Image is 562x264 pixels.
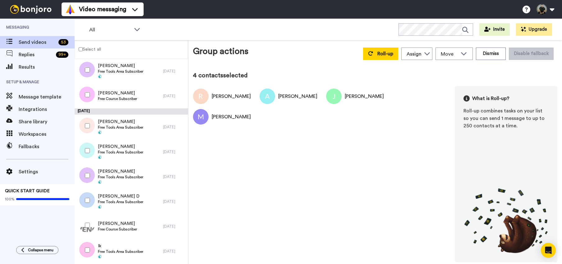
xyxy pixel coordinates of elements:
[363,48,398,60] button: Roll-up
[98,175,143,180] span: Free Tools Area Subscriber
[75,45,101,53] label: Select all
[65,4,75,14] img: vm-color.svg
[163,249,185,254] div: [DATE]
[98,227,137,232] span: Free Course Subscriber
[5,189,50,193] span: QUICK START GUIDE
[163,69,185,74] div: [DATE]
[19,63,75,71] span: Results
[260,89,275,104] img: Image of Avi Rosman
[193,71,557,80] div: 4 contacts selected
[163,93,185,98] div: [DATE]
[516,23,552,36] button: Upgrade
[212,113,251,121] div: [PERSON_NAME]
[98,143,143,150] span: [PERSON_NAME]
[163,224,185,229] div: [DATE]
[212,93,251,100] div: [PERSON_NAME]
[98,125,143,130] span: Free Tools Area Subscriber
[79,47,83,51] input: Select all
[7,5,54,14] img: bj-logo-header-white.svg
[98,69,143,74] span: Free Tools Area Subscriber
[98,119,143,125] span: [PERSON_NAME]
[98,90,137,96] span: [PERSON_NAME]
[509,48,554,60] button: Disable fallback
[463,188,549,253] img: joro-roll.png
[193,109,209,125] img: Image of Michelle Oropeza
[326,89,342,104] img: Image of Jyotirmoy Chatterjee
[98,96,137,101] span: Free Course Subscriber
[28,248,53,253] span: Collapse menu
[278,93,317,100] div: [PERSON_NAME]
[19,143,75,150] span: Fallbacks
[193,89,209,104] img: Image of Rachel Laird
[163,149,185,154] div: [DATE]
[19,93,75,101] span: Message template
[19,168,75,175] span: Settings
[472,95,509,102] span: What is Roll-up?
[19,39,56,46] span: Send videos
[463,107,549,130] div: Roll-up combines tasks on your list so you can send 1 message to up to 250 contacts at a time.
[98,249,143,254] span: Free Tools Area Subscriber
[19,106,75,113] span: Integrations
[479,23,510,36] button: Invite
[98,221,137,227] span: [PERSON_NAME]
[441,50,458,58] span: Move
[79,5,126,14] span: Video messaging
[89,26,131,34] span: All
[163,199,185,204] div: [DATE]
[16,246,58,254] button: Collapse menu
[163,174,185,179] div: [DATE]
[98,168,143,175] span: [PERSON_NAME]
[19,118,75,125] span: Share library
[98,199,143,204] span: Free Tools Area Subscriber
[5,197,15,202] span: 100%
[58,39,68,45] div: 53
[19,51,53,58] span: Replies
[56,52,68,58] div: 99 +
[19,130,75,138] span: Workspaces
[193,45,248,60] div: Group actions
[377,51,393,56] span: Roll-up
[98,243,143,249] span: Ik
[407,50,421,58] div: Assign
[163,125,185,130] div: [DATE]
[541,243,556,258] div: Open Intercom Messenger
[98,193,143,199] span: [PERSON_NAME] D
[75,108,188,115] div: [DATE]
[98,150,143,155] span: Free Tools Area Subscriber
[345,93,384,100] div: [PERSON_NAME]
[98,63,143,69] span: [PERSON_NAME]
[476,48,506,60] button: Dismiss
